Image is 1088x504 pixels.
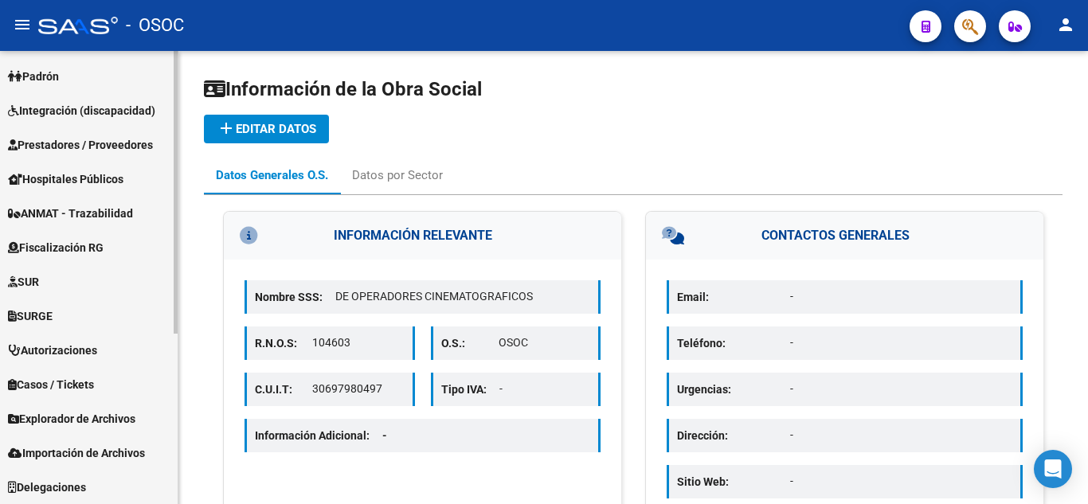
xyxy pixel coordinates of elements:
h3: CONTACTOS GENERALES [646,212,1043,260]
p: Dirección: [677,427,790,444]
p: C.U.I.T: [255,381,312,398]
span: Padrón [8,68,59,85]
div: Open Intercom Messenger [1034,450,1072,488]
p: - [790,427,1012,443]
p: - [790,288,1012,305]
p: Teléfono: [677,334,790,352]
div: Datos Generales O.S. [216,166,328,184]
mat-icon: menu [13,15,32,34]
span: Explorador de Archivos [8,410,135,428]
p: R.N.O.S: [255,334,312,352]
span: Fiscalización RG [8,239,104,256]
p: Tipo IVA: [441,381,499,398]
span: Editar datos [217,122,316,136]
span: - OSOC [126,8,184,43]
span: Integración (discapacidad) [8,102,155,119]
h1: Información de la Obra Social [204,76,1063,102]
span: Casos / Tickets [8,376,94,393]
span: SURGE [8,307,53,325]
p: - [790,381,1012,397]
p: DE OPERADORES CINEMATOGRAFICOS [335,288,590,305]
p: Nombre SSS: [255,288,335,306]
span: - [382,429,387,442]
div: Datos por Sector [352,166,443,184]
span: Hospitales Públicos [8,170,123,188]
span: Delegaciones [8,479,86,496]
span: ANMAT - Trazabilidad [8,205,133,222]
p: 30697980497 [312,381,404,397]
p: O.S.: [441,334,499,352]
p: 104603 [312,334,404,351]
p: - [499,381,591,397]
p: Urgencias: [677,381,790,398]
p: Sitio Web: [677,473,790,490]
span: SUR [8,273,39,291]
span: Autorizaciones [8,342,97,359]
span: Importación de Archivos [8,444,145,462]
mat-icon: add [217,119,236,138]
h3: INFORMACIÓN RELEVANTE [224,212,621,260]
p: Email: [677,288,790,306]
span: Prestadores / Proveedores [8,136,153,154]
p: Información Adicional: [255,427,400,444]
mat-icon: person [1056,15,1075,34]
button: Editar datos [204,115,329,143]
p: OSOC [499,334,590,351]
p: - [790,334,1012,351]
p: - [790,473,1012,490]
